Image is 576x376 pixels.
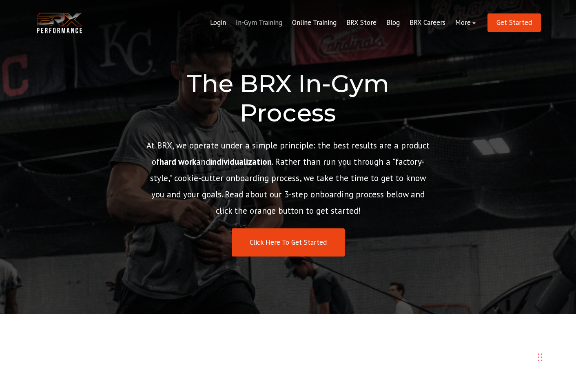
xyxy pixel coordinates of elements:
div: Navigation Menu [205,13,481,33]
span: At BRX, we operate under a simple principle: the best results are a product of and . Rather than ... [146,140,430,216]
a: BRX Careers [405,13,450,33]
a: Online Training [287,13,341,33]
a: Login [205,13,231,33]
a: BRX Store [341,13,381,33]
strong: hard work [160,156,196,167]
div: Drag [538,345,543,369]
a: Click Here To Get Started [232,228,345,257]
a: In-Gym Training [231,13,287,33]
strong: individualization [210,156,272,167]
iframe: Chat Widget [456,288,576,376]
span: The BRX In-Gym Process [187,69,389,128]
img: BRX Transparent Logo-2 [35,11,84,35]
a: More [450,13,481,33]
a: Get Started [487,13,541,32]
a: Blog [381,13,405,33]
